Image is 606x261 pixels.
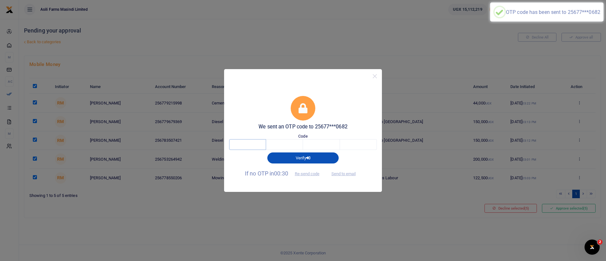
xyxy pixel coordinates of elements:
[585,240,600,255] iframe: Intercom live chat
[298,133,307,139] label: Code
[274,170,288,177] span: 00:30
[245,170,325,177] span: If no OTP in
[229,124,377,130] h5: We sent an OTP code to 25677***0682
[506,9,600,15] div: OTP code has been sent to 25677***0682
[267,152,339,163] button: Verify
[597,240,603,245] span: 2
[370,72,379,81] button: Close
